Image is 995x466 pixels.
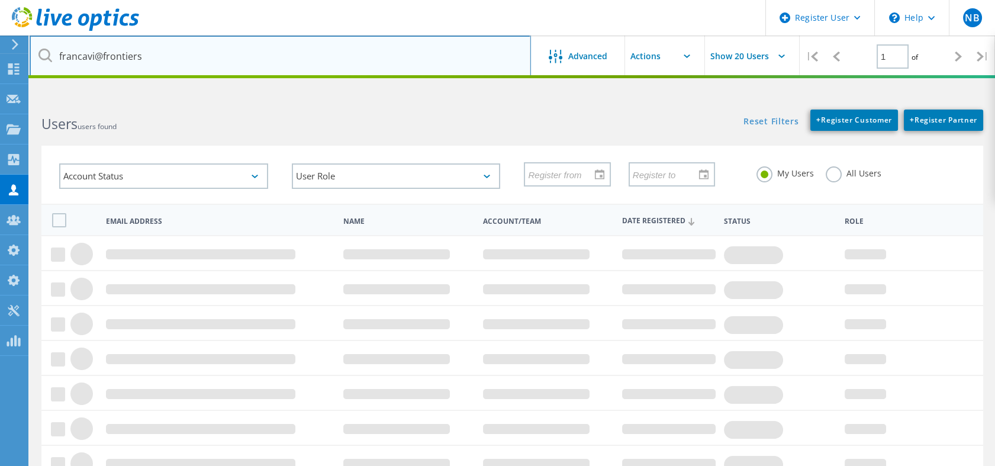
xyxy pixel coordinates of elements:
span: Register Customer [816,115,892,125]
a: +Register Customer [810,110,898,131]
span: Status [724,218,835,225]
label: All Users [826,166,881,178]
span: Email Address [106,218,333,225]
svg: \n [889,12,900,23]
span: of [912,52,918,62]
div: User Role [292,163,501,189]
div: Account Status [59,163,268,189]
span: Advanced [568,52,607,60]
input: Search users by name, email, company, etc. [30,36,531,77]
input: Register to [630,163,706,185]
span: Role [845,218,965,225]
b: + [816,115,821,125]
span: Date Registered [622,217,714,225]
span: Name [343,218,473,225]
a: Live Optics Dashboard [12,25,139,33]
div: | [800,36,824,78]
b: Users [41,114,78,133]
div: | [971,36,995,78]
input: Register from [525,163,601,185]
span: users found [78,121,117,131]
label: My Users [756,166,814,178]
a: +Register Partner [904,110,983,131]
a: Reset Filters [743,117,798,127]
span: Account/Team [483,218,613,225]
span: Register Partner [910,115,977,125]
span: NB [965,13,979,23]
b: + [910,115,915,125]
